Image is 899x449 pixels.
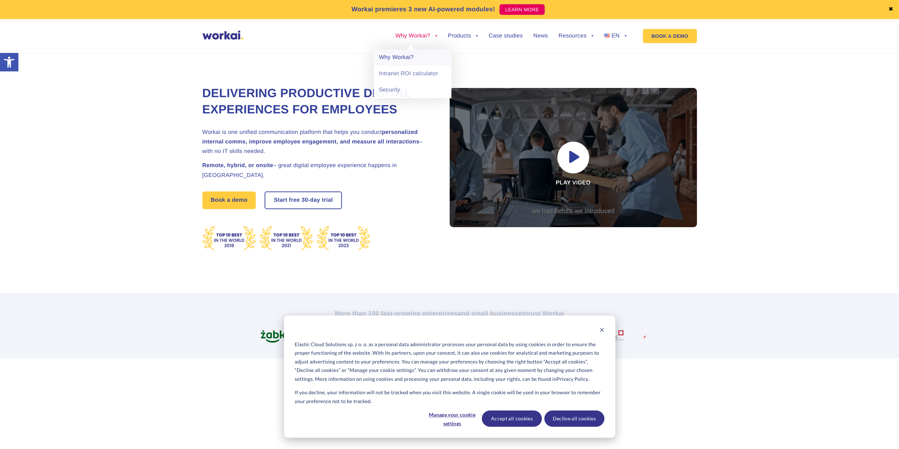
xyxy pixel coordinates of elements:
button: Manage your cookie settings [425,410,479,427]
button: Accept all cookies [482,410,542,427]
a: Case studies [489,33,522,39]
a: BOOK A DEMO [643,29,697,43]
a: Intranet ROI calculator [374,66,451,82]
a: Why Workai? [374,49,451,66]
strong: Remote, hybrid, or onsite [202,163,273,169]
a: News [533,33,548,39]
a: Book a demo [202,191,256,209]
button: Decline all cookies [544,410,604,427]
i: and small businesses [458,310,526,317]
h2: More than 100 fast-growing enterprises trust Workai [254,309,646,318]
p: Workai premieres 3 new AI-powered modules! [351,5,495,14]
h2: – great digital employee experience happens in [GEOGRAPHIC_DATA]. [202,161,432,180]
a: Resources [558,33,593,39]
a: ✖ [888,7,893,12]
div: Cookie banner [284,315,615,438]
button: Dismiss cookie banner [599,326,604,335]
h2: Workai is one unified communication platform that helps you conduct – with no IT skills needed. [202,128,432,156]
p: Elastic Cloud Solutions sp. z o. o. as a personal data administrator processes your personal data... [295,340,604,384]
a: Start free30-daytrial [265,192,341,208]
a: LEARN MORE [499,4,545,15]
h1: Delivering Productive Digital Experiences for Employees [202,85,432,118]
p: If you decline, your information will not be tracked when you visit this website. A single cookie... [295,388,604,406]
i: 30-day [302,197,320,203]
a: Privacy Policy [557,375,589,384]
a: Products [448,33,478,39]
a: Security [374,82,451,98]
div: Play video [450,88,697,227]
span: EN [611,33,620,39]
a: Why Workai? [395,33,437,39]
